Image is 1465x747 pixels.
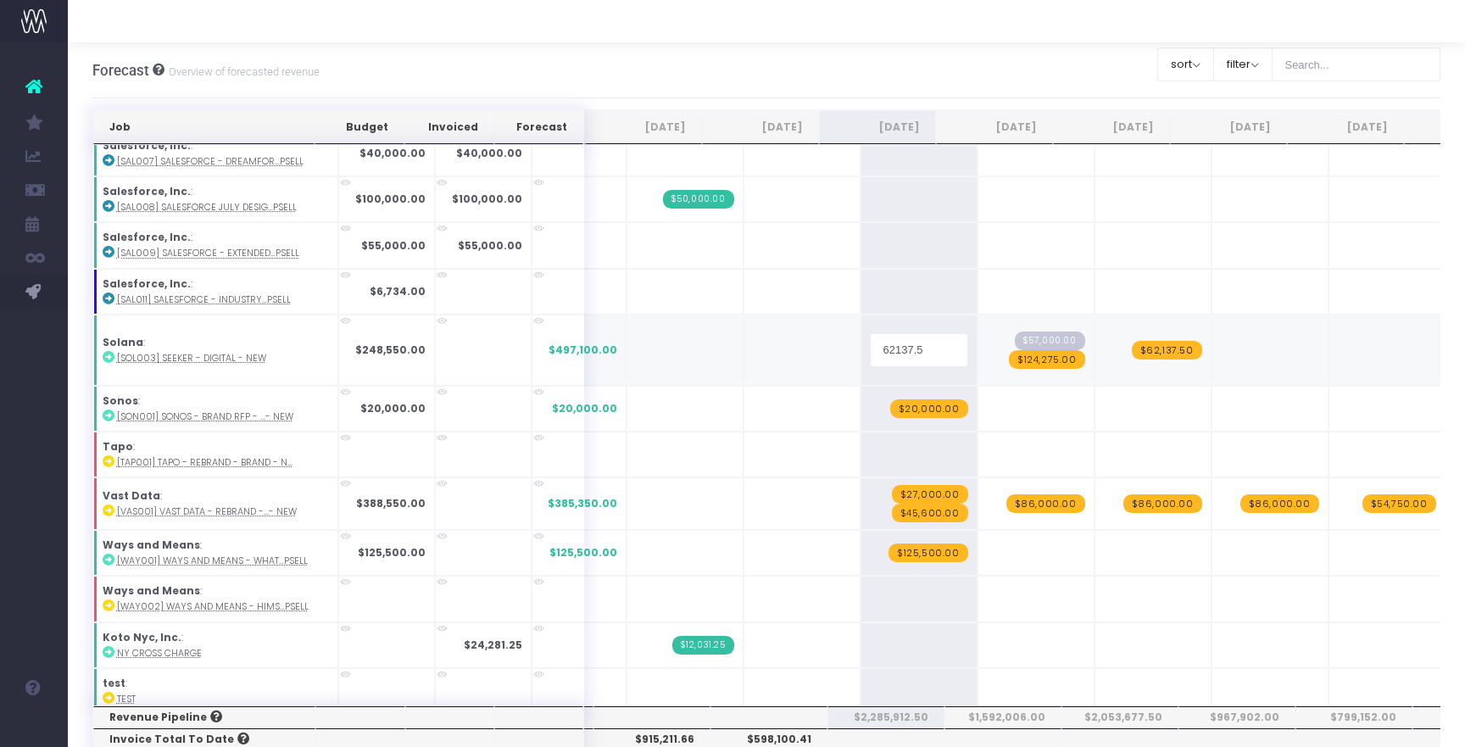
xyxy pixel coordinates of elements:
span: wayahead Revenue Forecast Item [890,399,968,418]
span: Forecast [92,62,149,79]
td: : [93,530,338,576]
span: wayahead Revenue Forecast Item [1123,494,1202,513]
strong: Sonos [103,393,138,408]
abbr: [TAP001] Tapo - Rebrand - Brand - New [117,456,292,469]
th: Feb 26: activate to sort column ascending [1287,110,1404,144]
th: Revenue Pipeline [93,706,315,728]
th: $2,053,677.50 [1061,706,1178,728]
strong: Salesforce, Inc. [103,230,191,244]
strong: Ways and Means [103,583,200,598]
button: filter [1213,47,1273,81]
strong: $125,500.00 [358,545,426,560]
td: : [93,222,338,268]
strong: $55,000.00 [361,238,426,253]
th: $967,902.00 [1178,706,1295,728]
span: $125,500.00 [549,545,617,560]
strong: $100,000.00 [355,192,426,206]
th: Aug 25: activate to sort column ascending [585,110,702,144]
td: : [93,269,338,315]
strong: $100,000.00 [452,192,522,206]
strong: Salesforce, Inc. [103,184,191,198]
th: $2,285,912.50 [827,706,944,728]
small: Overview of forecasted revenue [164,62,320,79]
strong: Ways and Means [103,538,200,552]
td: : [93,622,338,668]
th: $1,592,006.00 [944,706,1061,728]
span: Streamtime Invoice: 903 – [SAL008] Salesforce July Design Support - Brand - Upsell [663,190,734,209]
td: : [93,477,338,530]
abbr: [SAL007] Salesforce - Dreamforce Sprint - Brand - Upsell [117,155,304,168]
span: wayahead Revenue Forecast Item [888,544,968,562]
strong: $24,281.25 [464,638,522,652]
span: wayahead Revenue Forecast Item [1240,494,1319,513]
input: Search... [1272,47,1441,81]
td: : [93,176,338,222]
strong: $40,000.00 [359,146,426,160]
td: : [93,432,338,477]
strong: $388,550.00 [356,496,426,510]
td: : [93,131,338,176]
span: $385,350.00 [548,496,617,511]
abbr: NY Cross Charge [117,647,202,660]
span: wayahead Revenue Forecast Item [892,485,968,504]
td: : [93,386,338,432]
th: Sep 25: activate to sort column ascending [702,110,819,144]
strong: Koto Nyc, Inc. [103,630,181,644]
span: Streamtime Draft Invoice: 949 – [SOL003] Seeker - Digital - New [1015,332,1085,350]
span: wayahead Revenue Forecast Item [1132,341,1202,360]
strong: Tapo [103,439,133,454]
th: $799,152.00 [1295,706,1412,728]
span: wayahead Revenue Forecast Item [892,504,968,522]
th: Job: activate to sort column ascending [93,110,315,144]
abbr: [WAY002] Ways and Means - Hims & Hers - Brand - Upsell [117,600,309,613]
abbr: [SAL008] Salesforce July Design Support - Brand - Upsell [117,201,297,214]
strong: $55,000.00 [458,238,522,253]
abbr: [SAL009] Salesforce - Extended July Support - Brand - Upsell [117,247,299,259]
abbr: [SAL011] Salesforce - Industry Icons - Brand - Upsell [117,293,291,306]
th: Oct 25: activate to sort column ascending [819,110,936,144]
strong: $40,000.00 [456,146,522,160]
span: Streamtime Invoice: 911 – NY Cross Charge [672,636,734,655]
strong: Salesforce, Inc. [103,276,191,291]
span: $497,100.00 [549,343,617,358]
td: : [93,668,338,714]
button: sort [1157,47,1214,81]
abbr: [SON001] Sonos - Brand RFP - Brand - New [117,410,293,423]
span: $20,000.00 [552,401,617,416]
th: Budget [315,110,404,144]
abbr: [SOL003] Seeker - Digital - New [117,352,266,365]
th: Dec 25: activate to sort column ascending [1053,110,1170,144]
strong: $248,550.00 [355,343,426,357]
td: : [93,576,338,622]
abbr: test [117,693,136,705]
strong: $20,000.00 [360,401,426,415]
strong: Salesforce, Inc. [103,138,191,153]
strong: Vast Data [103,488,160,503]
span: wayahead Revenue Forecast Item [1006,494,1085,513]
img: images/default_profile_image.png [21,713,47,739]
span: wayahead Revenue Forecast Item [1009,350,1085,369]
th: Forecast [494,110,583,144]
abbr: [WAY001] Ways and Means - WhatNot Assets - Brand - Upsell [117,555,308,567]
th: Invoiced [404,110,494,144]
td: : [93,315,338,386]
strong: $6,734.00 [370,284,426,298]
span: wayahead Revenue Forecast Item [1362,494,1436,513]
abbr: [VAS001] Vast Data - Rebrand - Brand - New [117,505,297,518]
th: Nov 25: activate to sort column ascending [936,110,1053,144]
strong: test [103,676,125,690]
th: Jan 26: activate to sort column ascending [1170,110,1287,144]
strong: Solana [103,335,143,349]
